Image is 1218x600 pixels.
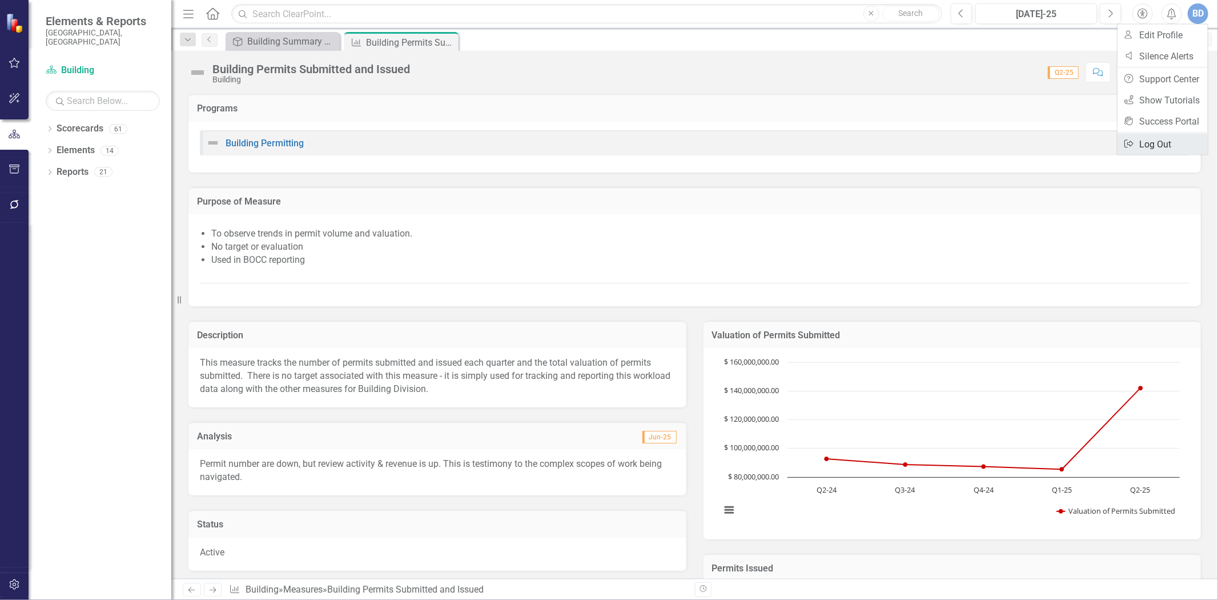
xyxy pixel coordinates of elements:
[211,254,1189,267] li: Used in BOCC reporting
[188,63,207,82] img: Not Defined
[1117,90,1208,111] a: Show Tutorials
[882,6,939,22] button: Search
[46,64,160,77] a: Building
[327,584,484,595] div: Building Permits Submitted and Issued
[724,385,779,395] text: $ 140,000,000.00
[57,122,103,135] a: Scorecards
[824,457,829,461] path: Q2-24, 92,680,515. Valuation of Permits Submitted.
[46,91,160,111] input: Search Below...
[57,144,95,157] a: Elements
[229,583,686,597] div: » »
[898,9,923,18] span: Search
[642,431,677,443] span: Jun-25
[94,167,112,177] div: 21
[715,357,1190,528] div: Chart. Highcharts interactive chart.
[46,28,160,47] small: [GEOGRAPHIC_DATA], [GEOGRAPHIC_DATA]
[212,75,410,84] div: Building
[197,431,435,442] h3: Analysis
[197,197,1192,207] h3: Purpose of Measure
[231,4,942,24] input: Search ClearPoint...
[101,146,119,155] div: 14
[1117,69,1208,90] a: Support Center
[1048,66,1079,79] span: Q2-25
[974,485,994,495] text: Q4-24
[200,357,675,396] p: This measure tracks the number of permits submitted and issued each quarter and the total valuati...
[724,414,779,424] text: $ 120,000,000.00
[46,14,160,28] span: Elements & Reports
[1052,485,1072,495] text: Q1-25
[228,34,337,49] a: Building Summary Report
[895,485,915,495] text: Q3-24
[246,584,279,595] a: Building
[1138,386,1143,391] path: Q2-25, 141,976,220. Valuation of Permits Submitted.
[6,13,26,33] img: ClearPoint Strategy
[715,357,1185,528] svg: Interactive chart
[200,458,675,484] p: Permit number are down, but review activity & revenue is up. This is testimony to the complex sco...
[728,471,779,482] text: $ 80,000,000.00
[212,63,410,75] div: Building Permits Submitted and Issued
[724,357,779,367] text: $ 160,000,000.00
[981,465,986,469] path: Q4-24, 87,301,567. Valuation of Permits Submitted.
[724,442,779,453] text: $ 100,000,000.00
[57,166,89,179] a: Reports
[197,103,1192,114] h3: Programs
[1117,25,1208,46] a: Edit Profile
[211,241,1189,254] li: No target or evaluation
[1117,111,1208,132] a: Success Portal
[1130,485,1150,495] text: Q2-25
[109,124,127,134] div: 61
[247,34,337,49] div: Building Summary Report
[1188,3,1208,24] button: BD
[903,463,907,467] path: Q3-24, 88,680,286. Valuation of Permits Submitted.
[1059,467,1064,472] path: Q1-25, 85,438,803. Valuation of Permits Submitted.
[712,563,1193,574] h3: Permits Issued
[975,3,1097,24] button: [DATE]-25
[1117,134,1208,155] a: Log Out
[1057,506,1175,516] button: Show Valuation of Permits Submitted
[979,7,1093,21] div: [DATE]-25
[200,546,675,559] p: Active
[817,485,837,495] text: Q2-24
[283,584,323,595] a: Measures
[226,138,304,149] a: Building Permitting
[712,330,1193,341] h3: Valuation of Permits Submitted
[197,330,678,341] h3: Description
[1068,506,1175,516] text: Valuation of Permits Submitted
[197,519,678,530] h3: Status
[1117,46,1208,67] a: Silence Alerts
[206,136,220,150] img: Not Defined
[366,35,456,50] div: Building Permits Submitted and Issued
[211,227,1189,241] li: To observe trends in permit volume and valuation.
[721,502,737,518] button: View chart menu, Chart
